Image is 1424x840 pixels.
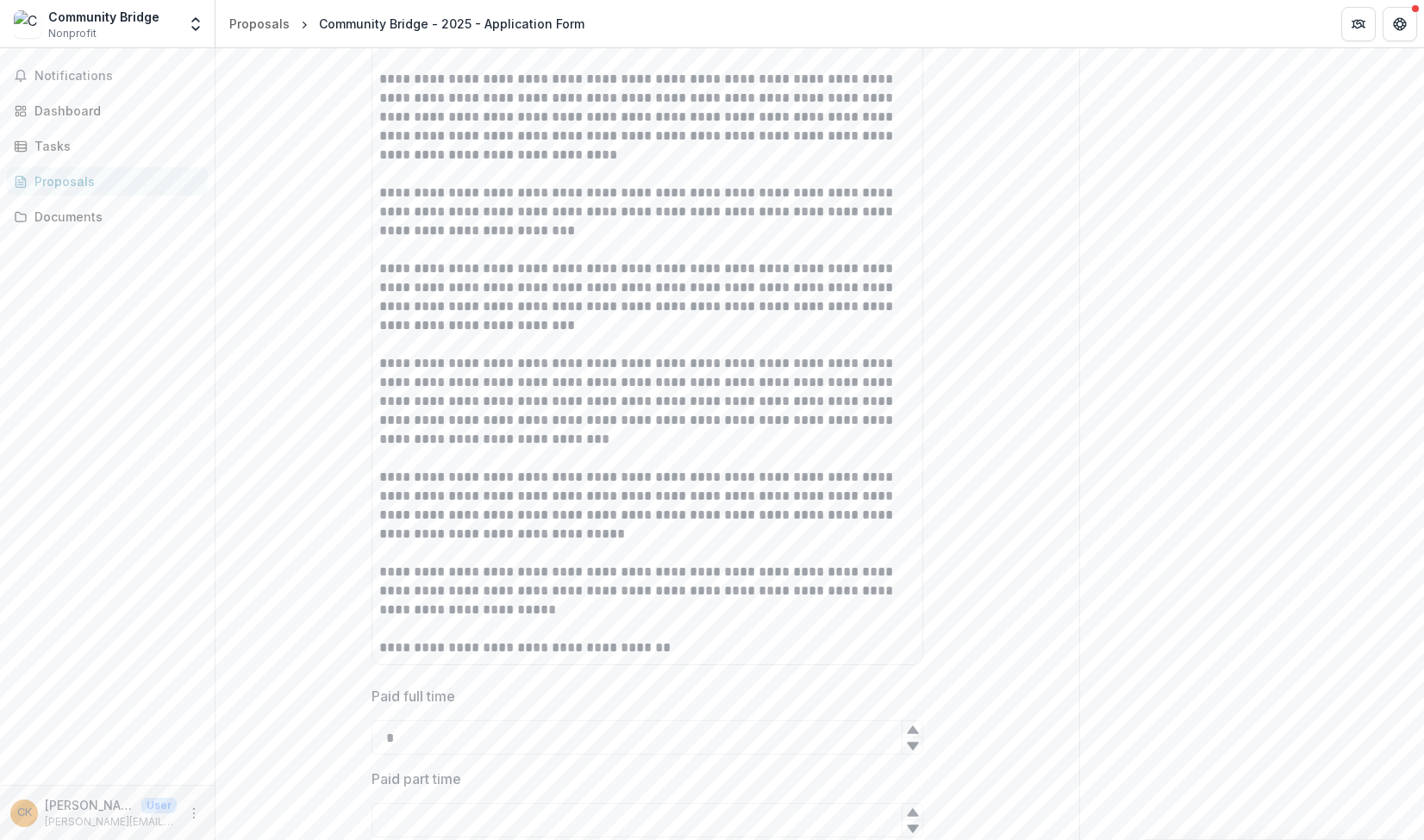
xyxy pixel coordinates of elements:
[7,167,208,196] a: Proposals
[1341,7,1376,41] button: Partners
[7,202,208,231] a: Documents
[372,686,455,706] p: Paid full time
[45,814,177,830] p: [PERSON_NAME][EMAIL_ADDRESS][DOMAIN_NAME]
[372,768,461,789] p: Paid part time
[222,11,297,36] a: Proposals
[14,10,41,38] img: Community Bridge
[48,8,159,26] div: Community Bridge
[222,11,591,36] nav: breadcrumb
[34,102,194,120] div: Dashboard
[34,208,194,226] div: Documents
[184,803,204,824] button: More
[184,7,208,41] button: Open entity switcher
[34,69,201,84] span: Notifications
[17,807,32,818] div: Chris Kimbro
[1383,7,1417,41] button: Get Help
[48,26,97,41] span: Nonprofit
[45,796,134,814] p: [PERSON_NAME]
[34,172,194,190] div: Proposals
[229,15,290,33] div: Proposals
[7,96,208,125] a: Dashboard
[7,62,208,90] button: Notifications
[34,137,194,155] div: Tasks
[141,798,177,813] p: User
[319,15,584,33] div: Community Bridge - 2025 - Application Form
[7,132,208,160] a: Tasks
